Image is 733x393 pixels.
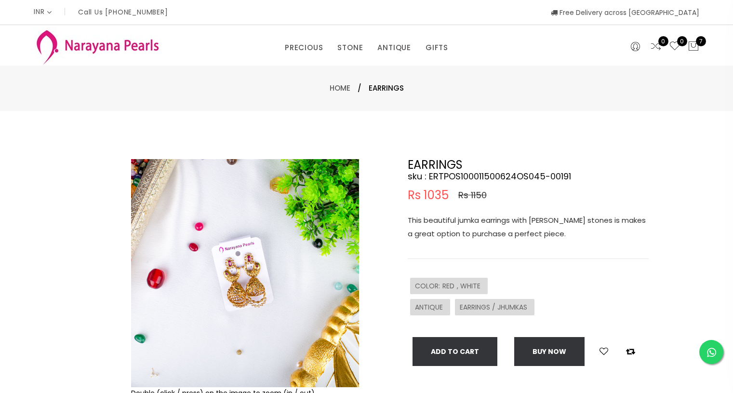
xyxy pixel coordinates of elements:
span: RED [442,281,457,291]
a: ANTIQUE [377,41,411,55]
button: Add to compare [623,345,638,358]
span: ANTIQUE [415,302,445,312]
span: Rs 1150 [458,190,487,201]
p: This beautiful jumka earrings with [PERSON_NAME] stones is makes a great option to purchase a per... [408,214,649,241]
span: COLOR : [415,281,442,291]
span: EARRINGS [369,82,404,94]
a: 0 [650,41,662,53]
a: 0 [669,41,680,53]
span: Free Delivery across [GEOGRAPHIC_DATA] [551,8,699,17]
a: Home [330,83,350,93]
a: STONE [337,41,363,55]
button: Add To Cart [413,337,497,366]
p: Call Us [PHONE_NUMBER] [78,9,168,15]
button: Add to wishlist [597,345,611,358]
h4: sku : ERTPOS100011500624OS045-00191 [408,171,649,182]
span: Rs 1035 [408,190,449,201]
span: 0 [658,36,668,46]
span: / [358,82,361,94]
img: Example [131,159,359,387]
h2: EARRINGS [408,159,649,171]
span: , WHITE [457,281,483,291]
span: 7 [696,36,706,46]
span: EARRINGS / JHUMKAS [460,302,530,312]
span: 0 [677,36,687,46]
button: 7 [688,41,699,53]
button: Buy now [514,337,585,366]
a: PRECIOUS [285,41,323,55]
a: GIFTS [426,41,448,55]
